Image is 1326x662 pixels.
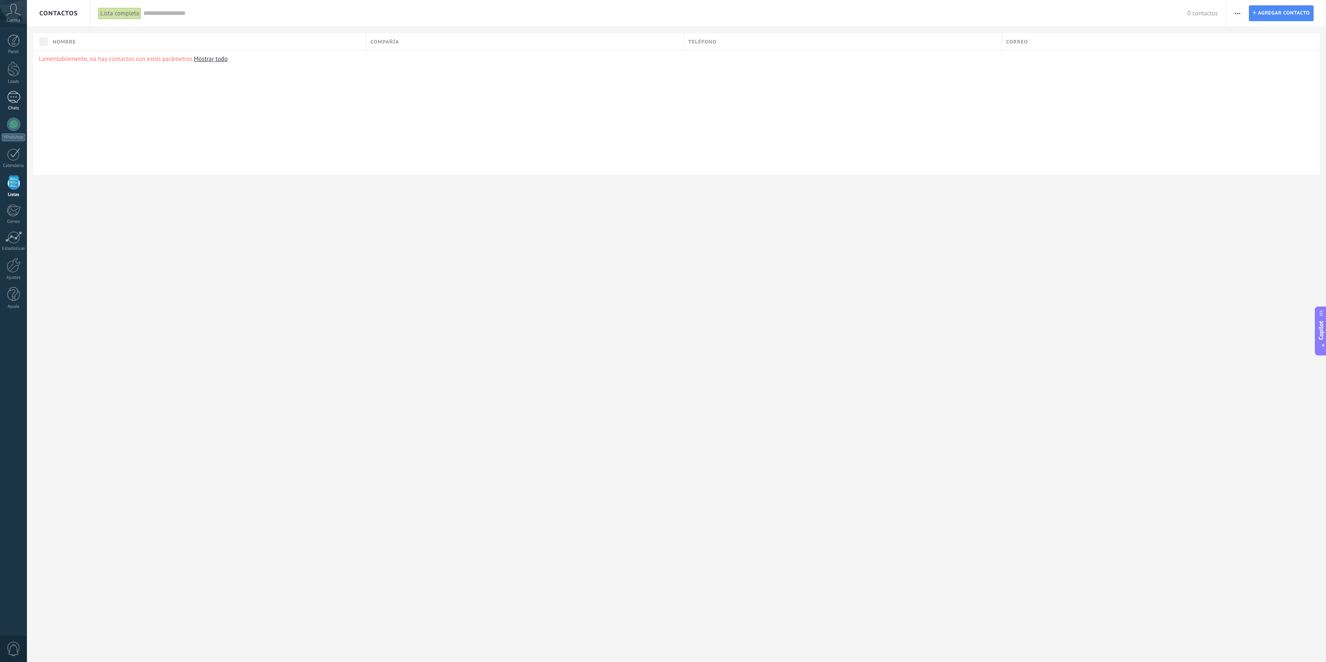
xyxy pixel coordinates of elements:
button: Más [1232,5,1244,21]
span: Nombre [53,38,76,46]
div: Panel [2,49,26,55]
a: Mostrar todo [194,55,227,63]
span: Teléfono [688,38,716,46]
div: Correo [2,219,26,225]
div: WhatsApp [2,133,25,141]
span: Correo [1006,38,1028,46]
div: Listas [2,192,26,198]
span: Cuenta [7,18,20,23]
span: Copilot [1317,321,1325,340]
a: Agregar contacto [1249,5,1314,21]
div: Chats [2,106,26,111]
div: Ayuda [2,304,26,309]
span: Contactos [39,10,78,17]
div: Ajustes [2,275,26,280]
div: Lista completa [98,7,141,19]
span: Agregar contacto [1258,6,1310,21]
span: 0 contactos [1187,10,1217,17]
p: Lamentablemente, no hay contactos con estos parámetros. [39,55,1314,63]
div: Estadísticas [2,246,26,251]
span: Compañía [370,38,399,46]
div: Calendario [2,163,26,169]
div: Leads [2,79,26,85]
